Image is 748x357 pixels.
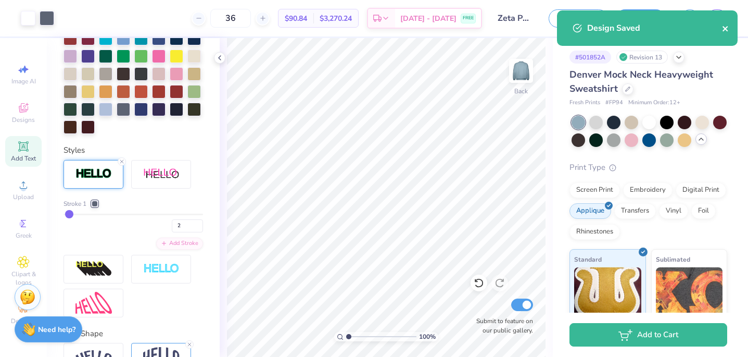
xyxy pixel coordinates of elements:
[16,231,32,240] span: Greek
[13,193,34,201] span: Upload
[38,325,75,335] strong: Need help?
[400,13,457,24] span: [DATE] - [DATE]
[11,317,36,325] span: Decorate
[569,323,727,347] button: Add to Cart
[320,13,352,24] span: $3,270.24
[569,68,713,95] span: Denver Mock Neck Heavyweight Sweatshirt
[11,77,36,85] span: Image AI
[463,15,474,22] span: FREE
[574,254,602,265] span: Standard
[75,168,112,180] img: Stroke
[569,51,611,64] div: # 501852A
[143,168,180,181] img: Shadow
[210,9,251,28] input: – –
[285,13,307,24] span: $90.84
[490,8,541,29] input: Untitled Design
[569,99,600,107] span: Fresh Prints
[574,267,641,319] img: Standard
[11,154,36,163] span: Add Text
[64,144,203,156] div: Styles
[569,203,611,219] div: Applique
[5,270,42,287] span: Clipart & logos
[656,267,723,319] img: Sublimated
[569,224,620,240] div: Rhinestones
[676,182,726,198] div: Digital Print
[722,22,729,34] button: close
[143,263,180,275] img: Negative Space
[549,9,608,28] button: Save as
[75,261,112,277] img: 3d Illusion
[587,22,722,34] div: Design Saved
[691,203,716,219] div: Foil
[569,162,727,174] div: Print Type
[623,182,673,198] div: Embroidery
[419,332,436,341] span: 100 %
[614,203,656,219] div: Transfers
[12,116,35,124] span: Designs
[616,51,668,64] div: Revision 13
[471,316,533,335] label: Submit to feature on our public gallery.
[569,182,620,198] div: Screen Print
[514,87,528,96] div: Back
[659,203,688,219] div: Vinyl
[156,238,203,250] div: Add Stroke
[64,328,203,340] div: Text Shape
[605,99,623,107] span: # FP94
[628,99,680,107] span: Minimum Order: 12 +
[511,60,531,81] img: Back
[64,199,86,208] span: Stroke 1
[656,254,690,265] span: Sublimated
[75,292,112,314] img: Free Distort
